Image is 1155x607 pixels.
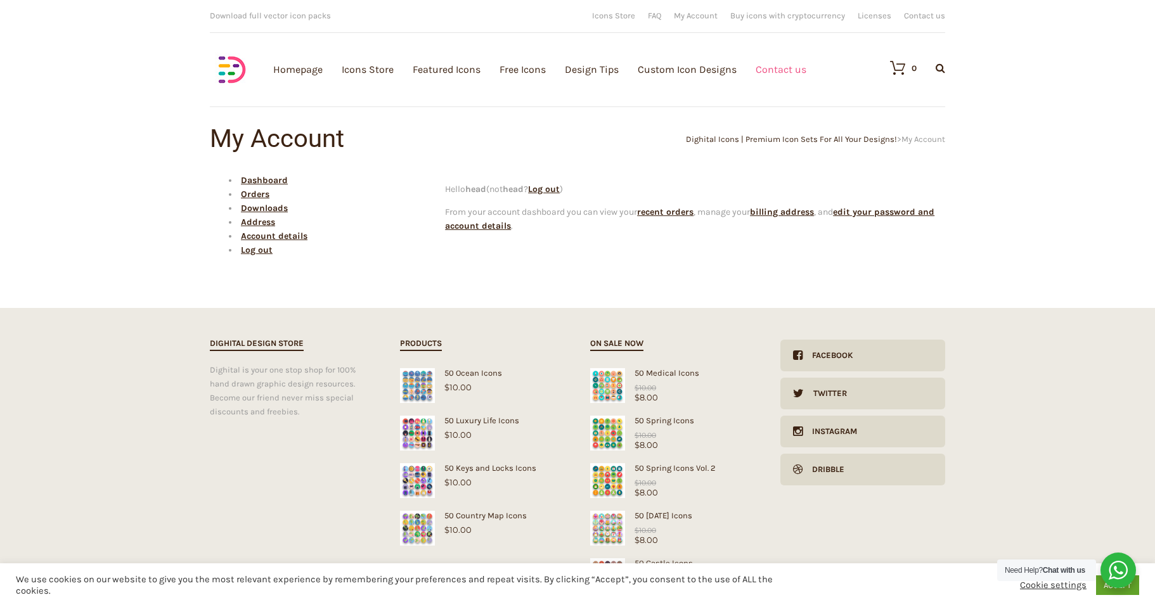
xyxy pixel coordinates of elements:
[635,431,639,440] span: $
[400,463,565,487] a: 50 Keys and Locks Icons$10.00
[750,207,814,217] a: billing address
[210,126,577,151] h1: My Account
[590,511,755,520] div: 50 [DATE] Icons
[780,340,945,371] a: Facebook
[590,336,643,351] h2: On sale now
[635,478,639,487] span: $
[803,454,844,485] div: Dribble
[803,340,853,371] div: Facebook
[590,558,625,593] img: Castle Icons
[1005,566,1085,575] span: Need Help?
[241,203,288,214] a: Downloads
[780,454,945,485] a: Dribble
[16,574,802,597] div: We use cookies on our website to give you the most relevant experience by remembering your prefer...
[210,11,331,20] span: Download full vector icon packs
[780,378,945,409] a: Twitter
[465,184,486,195] strong: head
[445,205,945,233] p: From your account dashboard you can view your , manage your , and .
[444,382,472,392] bdi: 10.00
[877,60,917,75] a: 0
[635,526,639,535] span: $
[444,430,449,440] span: $
[635,487,640,497] span: $
[590,463,755,497] a: Spring Icons50 Spring Icons Vol. 2$8.00
[444,382,449,392] span: $
[648,11,661,20] a: FAQ
[577,135,945,143] div: >
[635,392,658,402] bdi: 8.00
[400,336,442,351] h2: Products
[1020,580,1087,591] a: Cookie settings
[780,416,945,447] a: Instagram
[803,416,857,447] div: Instagram
[635,383,656,392] bdi: 10.00
[503,184,524,195] strong: head
[444,525,472,535] bdi: 10.00
[400,368,565,392] a: 50 Ocean Icons$10.00
[400,416,565,425] div: 50 Luxury Life Icons
[635,431,656,440] bdi: 10.00
[400,463,565,473] div: 50 Keys and Locks Icons
[635,478,656,487] bdi: 10.00
[590,368,625,403] img: Medical Icons
[858,11,891,20] a: Licenses
[637,207,694,217] a: recent orders
[590,511,625,546] img: Easter Icons
[635,383,639,392] span: $
[444,430,472,440] bdi: 10.00
[1096,575,1139,595] a: ACCEPT
[590,368,755,378] div: 50 Medical Icons
[592,11,635,20] a: Icons Store
[590,463,625,498] img: Spring Icons
[590,558,755,592] a: Castle Icons50 Castle Icons$8.00
[635,535,658,545] bdi: 8.00
[241,175,288,186] a: Dashboard
[912,64,917,72] div: 0
[400,416,565,440] a: 50 Luxury Life Icons$10.00
[635,526,656,535] bdi: 10.00
[590,416,755,425] div: 50 Spring Icons
[686,134,897,144] a: Dighital Icons | Premium Icon Sets For All Your Designs!
[400,368,565,378] div: 50 Ocean Icons
[635,487,658,497] bdi: 8.00
[590,511,755,545] a: Easter Icons50 [DATE] Icons$8.00
[528,184,560,195] a: Log out
[635,535,640,545] span: $
[241,245,273,255] a: Log out
[901,134,945,144] span: My Account
[210,363,375,419] div: Dighital is your one stop shop for 100% hand drawn graphic design resources. Become our friend ne...
[674,11,718,20] a: My Account
[241,231,307,241] a: Account details
[444,525,449,535] span: $
[400,511,565,535] a: 50 Country Map Icons$10.00
[804,378,847,409] div: Twitter
[444,477,449,487] span: $
[445,182,945,196] p: Hello (not ? )
[635,440,658,450] bdi: 8.00
[210,336,304,351] h2: Dighital Design Store
[444,477,472,487] bdi: 10.00
[590,416,755,450] a: Spring Icons50 Spring Icons$8.00
[590,463,755,473] div: 50 Spring Icons Vol. 2
[635,392,640,402] span: $
[590,558,755,568] div: 50 Castle Icons
[241,189,269,200] a: Orders
[635,440,640,450] span: $
[904,11,945,20] a: Contact us
[241,217,275,227] a: Address
[590,368,755,402] a: Medical Icons50 Medical Icons$8.00
[400,511,565,520] div: 50 Country Map Icons
[1043,566,1085,575] strong: Chat with us
[730,11,845,20] a: Buy icons with cryptocurrency
[590,416,625,450] img: Spring Icons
